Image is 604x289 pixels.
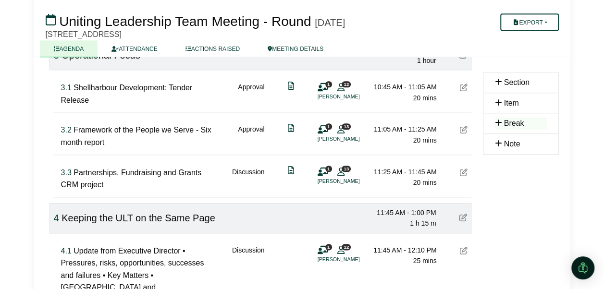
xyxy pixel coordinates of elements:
span: Shellharbour Development: Tender Release [61,84,193,104]
li: [PERSON_NAME] [318,177,390,185]
a: MEETING DETAILS [254,40,337,57]
a: ACTIONS RAISED [172,40,254,57]
span: [STREET_ADDRESS] [46,30,122,38]
span: 1 hour [417,57,436,64]
div: 11:45 AM - 12:10 PM [370,245,437,255]
span: 20 mins [413,179,436,186]
span: 1 h 15 m [410,219,436,227]
div: Discussion [232,167,265,191]
span: Click to fine tune number [61,84,72,92]
div: Open Intercom Messenger [571,256,594,279]
span: Note [504,140,520,148]
a: ATTENDANCE [98,40,171,57]
span: 1 [325,123,332,130]
span: 25 mins [413,257,436,265]
span: 13 [342,166,351,172]
span: Click to fine tune number [61,169,72,177]
span: 1 [325,244,332,250]
li: [PERSON_NAME] [318,255,390,264]
li: [PERSON_NAME] [318,93,390,101]
span: Click to fine tune number [61,126,72,134]
span: 12 [342,244,351,250]
span: Break [504,119,524,127]
div: 11:45 AM - 1:00 PM [369,207,436,218]
span: Section [504,78,530,86]
div: 11:25 AM - 11:45 AM [370,167,437,177]
span: 20 mins [413,94,436,102]
li: [PERSON_NAME] [318,135,390,143]
span: Item [504,99,519,107]
span: 20 mins [413,136,436,144]
span: Keeping the ULT on the Same Page [62,213,215,223]
div: Approval [238,124,264,148]
span: Framework of the People we Serve - Six month report [61,126,211,146]
div: 10:45 AM - 11:05 AM [370,82,437,92]
span: 13 [342,123,351,130]
div: 11:05 AM - 11:25 AM [370,124,437,134]
span: Click to fine tune number [61,247,72,255]
span: 1 [325,81,332,87]
span: Uniting Leadership Team Meeting - Round [59,14,311,29]
div: Approval [238,82,264,106]
span: Click to fine tune number [54,50,59,60]
span: 12 [342,81,351,87]
div: [DATE] [315,17,345,28]
a: AGENDA [40,40,98,57]
span: Click to fine tune number [54,213,59,223]
span: Operational Focus [62,50,140,60]
span: 1 [325,166,332,172]
span: Partnerships, Fundraising and Grants CRM project [61,169,202,189]
button: Export [500,13,558,31]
